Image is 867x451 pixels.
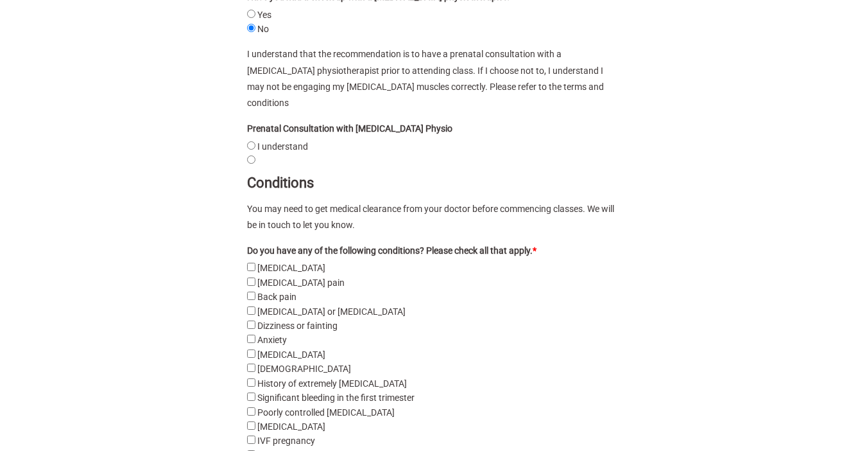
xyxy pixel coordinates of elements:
[257,10,271,20] label: Yes
[257,306,406,317] label: [MEDICAL_DATA] or [MEDICAL_DATA]
[247,46,620,111] p: I understand that the recommendation is to have a prenatal consultation with a [MEDICAL_DATA] phy...
[257,364,351,374] label: [DEMOGRAPHIC_DATA]
[257,407,395,418] label: Poorly controlled [MEDICAL_DATA]
[257,378,407,389] label: History of extremely [MEDICAL_DATA]
[247,121,452,136] legend: Prenatal Consultation with [MEDICAL_DATA] Physio
[257,349,325,360] label: [MEDICAL_DATA]
[257,292,296,302] label: Back pain
[257,421,325,432] label: [MEDICAL_DATA]
[257,436,315,446] label: IVF pregnancy
[257,335,287,345] label: Anxiety
[257,321,338,331] label: Dizziness or fainting
[257,278,345,288] label: [MEDICAL_DATA] pain
[257,393,415,403] label: Significant bleeding in the first trimester
[247,175,620,191] title: Conditions
[247,201,620,233] p: You may need to get medical clearance from your doctor before commencing classes. We will be in t...
[247,243,620,258] legend: Do you have any of the following conditions? Please check all that apply.
[257,263,325,273] label: [MEDICAL_DATA]
[257,141,308,152] label: I understand
[257,24,269,34] label: No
